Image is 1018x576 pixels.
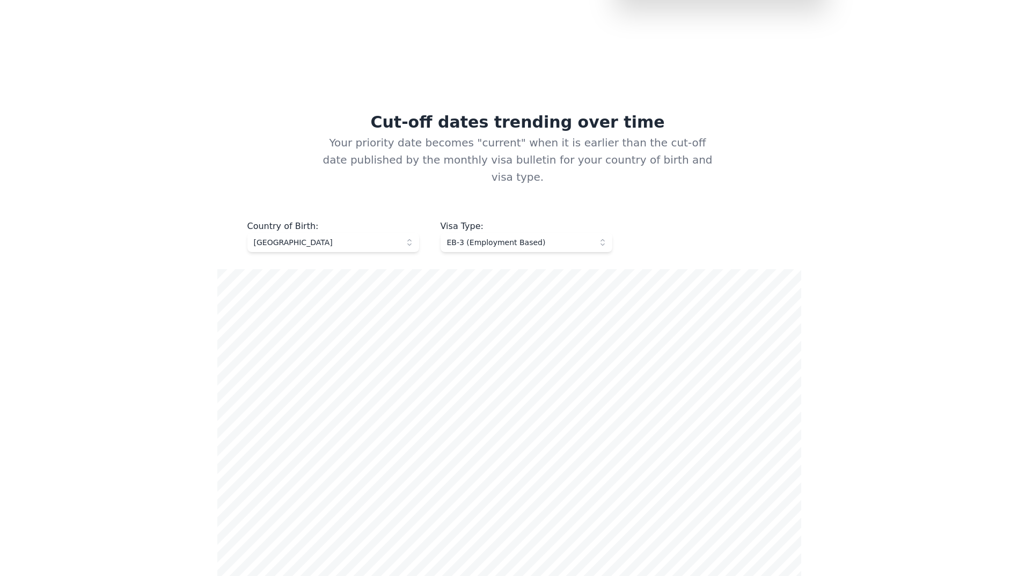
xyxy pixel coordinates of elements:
[247,233,419,252] button: [GEOGRAPHIC_DATA]
[217,113,801,134] h2: Cut-off dates trending over time
[254,237,398,248] span: [GEOGRAPHIC_DATA]
[441,233,612,252] button: EB-3 (Employment Based)
[441,220,612,233] div: Visa Type :
[247,220,419,233] div: Country of Birth :
[303,134,715,220] p: Your priority date becomes "current" when it is earlier than the cut-off date published by the mo...
[447,237,591,248] span: EB-3 (Employment Based)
